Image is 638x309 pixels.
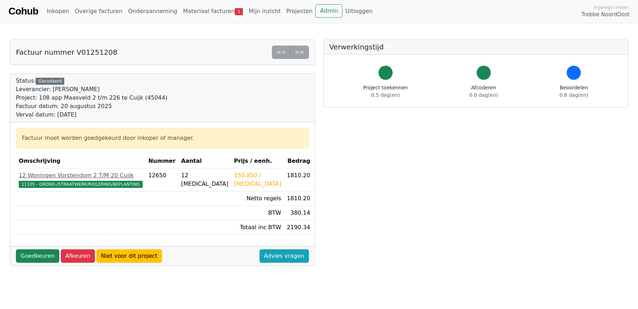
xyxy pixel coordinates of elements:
[8,3,38,20] a: Cohub
[231,154,284,168] th: Prijs / eenh.
[231,220,284,235] td: Totaal inc BTW
[16,102,167,111] div: Factuur datum: 20 augustus 2025
[260,249,309,263] a: Advies vragen
[560,92,588,98] span: 0.8 dag(en)
[145,168,178,191] td: 12650
[315,4,342,18] a: Admin
[19,171,143,188] a: 12 Woningen Vorstendom 2 T/M 20 Cuijk11105 - GROND-/STRAATWERK/RIOLERING/BEPLANTING
[235,8,243,15] span: 1
[181,171,228,188] div: 12 [MEDICAL_DATA]
[469,84,498,99] div: Afcoderen
[96,249,162,263] a: Niet voor dit project
[284,168,313,191] td: 1810.20
[560,84,588,99] div: Beoordelen
[284,154,313,168] th: Bedrag
[19,181,143,188] span: 11105 - GROND-/STRAATWERK/RIOLERING/BEPLANTING
[16,111,167,119] div: Verval datum: [DATE]
[329,43,622,51] h5: Verwerkingstijd
[16,94,167,102] div: Project: 108 app Maasveld 2 t/m 226 te Cuijk (45044)
[125,4,180,18] a: Onderaanneming
[342,4,375,18] a: Uitloggen
[16,48,117,57] h5: Factuur nummer V01251208
[178,154,231,168] th: Aantal
[284,191,313,206] td: 1810.20
[594,4,630,11] span: Ingelogd onder:
[284,220,313,235] td: 2190.34
[61,249,95,263] a: Afkeuren
[16,85,167,94] div: Leverancier: [PERSON_NAME]
[36,78,64,85] div: Gecodeerd
[234,171,281,188] div: 150.850 / [MEDICAL_DATA]
[363,84,408,99] div: Project toekennen
[246,4,284,18] a: Mijn inzicht
[72,4,125,18] a: Overige facturen
[231,191,284,206] td: Netto regels
[371,92,400,98] span: 0.5 dag(en)
[16,154,145,168] th: Omschrijving
[231,206,284,220] td: BTW
[284,206,313,220] td: 380.14
[19,171,143,180] div: 12 Woningen Vorstendom 2 T/M 20 Cuijk
[284,4,316,18] a: Projecten
[16,249,59,263] a: Goedkeuren
[44,4,72,18] a: Inkopen
[145,154,178,168] th: Nummer
[469,92,498,98] span: 0.0 dag(en)
[582,11,630,19] span: Trebbe NoordOost
[16,77,167,119] div: Status:
[180,4,246,18] a: Materiaal facturen1
[22,134,303,142] div: Factuur moet worden goedgekeurd door inkoper of manager.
